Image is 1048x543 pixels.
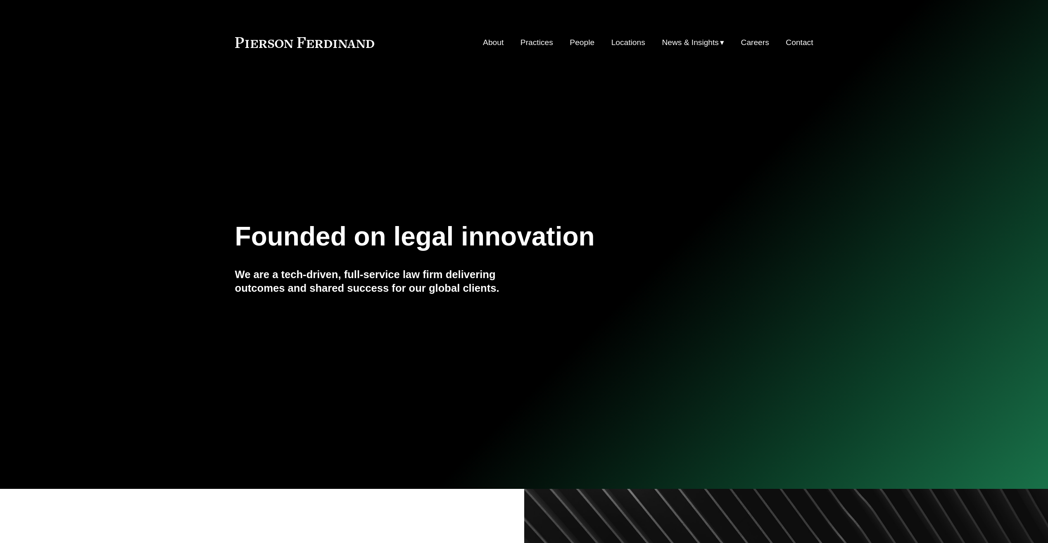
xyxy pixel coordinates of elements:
[235,221,717,252] h1: Founded on legal innovation
[235,268,524,295] h4: We are a tech-driven, full-service law firm delivering outcomes and shared success for our global...
[570,35,594,50] a: People
[520,35,553,50] a: Practices
[483,35,504,50] a: About
[662,35,724,50] a: folder dropdown
[786,35,813,50] a: Contact
[741,35,769,50] a: Careers
[611,35,645,50] a: Locations
[662,36,719,50] span: News & Insights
